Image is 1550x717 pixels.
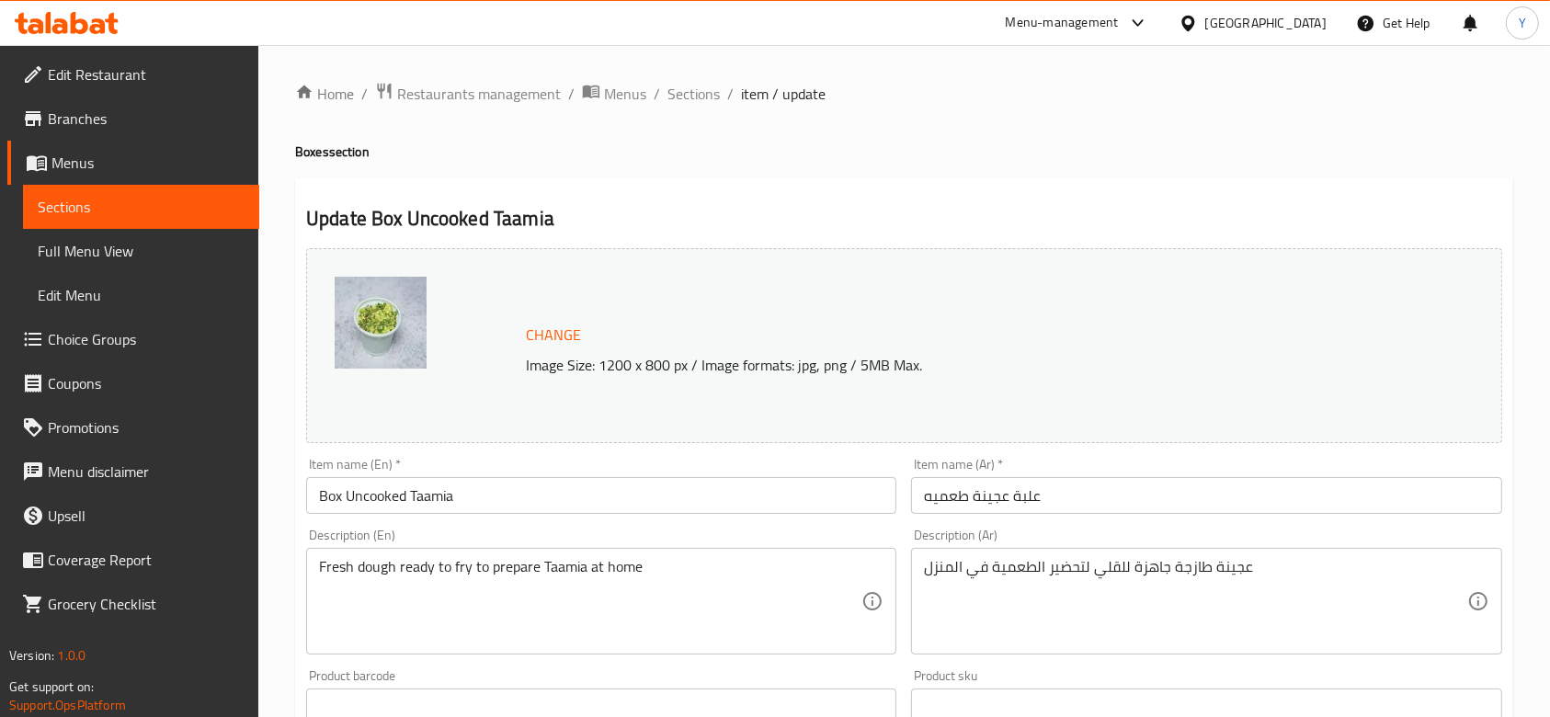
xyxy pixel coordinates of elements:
span: Upsell [48,505,245,527]
span: item / update [741,83,826,105]
span: Coupons [48,372,245,394]
span: Full Menu View [38,240,245,262]
button: Change [519,316,588,354]
span: Menus [604,83,646,105]
nav: breadcrumb [295,82,1513,106]
span: Change [526,322,581,348]
a: Coupons [7,361,259,405]
a: Menu disclaimer [7,450,259,494]
span: Coverage Report [48,549,245,571]
span: Grocery Checklist [48,593,245,615]
input: Enter name Ar [911,477,1501,514]
textarea: عجينة طازجة جاهزة للقلي لتحضير الطعمية في المنزل [924,558,1466,645]
li: / [727,83,734,105]
h2: Update Box Uncooked Taamia [306,205,1502,233]
span: Choice Groups [48,328,245,350]
span: Edit Menu [38,284,245,306]
a: Sections [23,185,259,229]
a: Promotions [7,405,259,450]
li: / [361,83,368,105]
span: Version: [9,643,54,667]
span: 1.0.0 [57,643,85,667]
span: Y [1519,13,1526,33]
a: Menus [582,82,646,106]
a: Grocery Checklist [7,582,259,626]
a: Full Menu View [23,229,259,273]
span: Sections [38,196,245,218]
span: Branches [48,108,245,130]
a: Edit Restaurant [7,52,259,97]
a: Restaurants management [375,82,561,106]
p: Image Size: 1200 x 800 px / Image formats: jpg, png / 5MB Max. [519,354,1373,376]
li: / [654,83,660,105]
a: Home [295,83,354,105]
div: [GEOGRAPHIC_DATA] [1205,13,1327,33]
span: Get support on: [9,675,94,699]
textarea: Fresh dough ready to fry to prepare Taamia at home [319,558,861,645]
a: Menus [7,141,259,185]
span: Menu disclaimer [48,461,245,483]
a: Choice Groups [7,317,259,361]
li: / [568,83,575,105]
a: Coverage Report [7,538,259,582]
a: Upsell [7,494,259,538]
a: Edit Menu [23,273,259,317]
span: Promotions [48,416,245,438]
span: Menus [51,152,245,174]
span: Restaurants management [397,83,561,105]
div: Menu-management [1006,12,1119,34]
h4: Boxes section [295,142,1513,161]
span: Edit Restaurant [48,63,245,85]
input: Enter name En [306,477,896,514]
a: Sections [667,83,720,105]
img: %D8%B9%D9%84%D8%A8%D9%87_%D8%B9%D8%AC%D9%8A%D9%86%D9%87638743931801262569.jpg [335,277,427,369]
a: Branches [7,97,259,141]
a: Support.OpsPlatform [9,693,126,717]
